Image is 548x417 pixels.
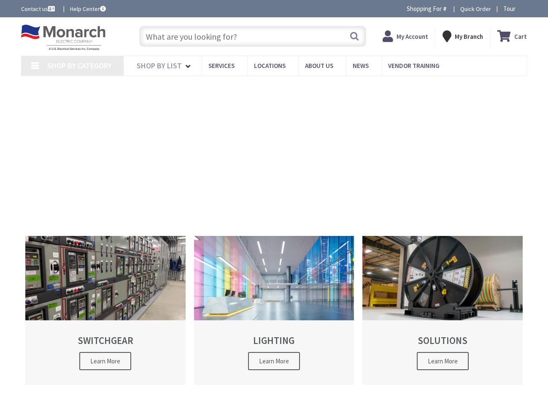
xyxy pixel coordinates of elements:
a: LIGHTING Learn More [194,236,354,385]
span: Shop By Category [47,61,112,70]
span: Vendor Training [388,62,440,70]
span: Learn More [248,352,300,370]
h2: SOLUTIONS [377,335,508,346]
span: Learn More [417,352,469,370]
a: Help Center [70,5,106,13]
a: Contact us [21,5,57,13]
strong: Cart [514,29,527,44]
a: SWITCHGEAR Learn More [25,236,186,385]
div: My Branch [443,29,483,44]
a: Quick Order [460,5,491,13]
input: What are you looking for? [139,26,366,47]
span: Services [208,62,235,70]
span: About Us [305,62,333,70]
span: News [353,62,369,70]
img: Monarch Electric Company [21,24,105,51]
strong: My Account [397,32,428,41]
span: Shopping For [407,5,442,13]
span: Learn More [79,352,131,370]
a: My Account [383,29,428,44]
h2: LIGHTING [209,335,340,346]
strong: # [443,5,447,13]
h2: SWITCHGEAR [40,335,171,346]
a: SOLUTIONS Learn More [362,236,523,385]
a: Cart [497,29,527,44]
span: Locations [254,62,286,70]
span: Shop By List [137,61,182,70]
span: Tour [503,5,525,13]
strong: My Branch [455,32,483,41]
